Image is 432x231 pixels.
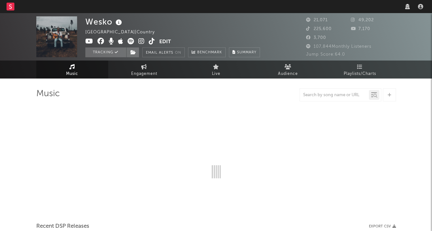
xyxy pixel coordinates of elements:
span: Music [66,70,78,78]
span: 21,071 [306,18,328,22]
div: Wesko [85,16,124,27]
a: Playlists/Charts [324,61,396,79]
span: Live [212,70,220,78]
a: Music [36,61,108,79]
span: 7,170 [351,27,370,31]
button: Tracking [85,47,126,57]
span: 3,700 [306,36,326,40]
div: [GEOGRAPHIC_DATA] | Country [85,28,162,36]
button: Email AlertsOn [142,47,185,57]
span: Jump Score: 64.0 [306,52,345,57]
button: Summary [229,47,260,57]
span: 225,600 [306,27,332,31]
span: Audience [278,70,298,78]
button: Export CSV [369,224,396,228]
button: Edit [159,38,171,46]
span: 49,202 [351,18,374,22]
span: Playlists/Charts [344,70,376,78]
span: Benchmark [197,49,222,57]
a: Audience [252,61,324,79]
a: Benchmark [188,47,226,57]
span: Summary [237,51,256,54]
a: Engagement [108,61,180,79]
span: 107,844 Monthly Listeners [306,44,372,49]
span: Recent DSP Releases [36,222,89,230]
em: On [175,51,181,55]
a: Live [180,61,252,79]
input: Search by song name or URL [300,93,369,98]
span: Engagement [131,70,157,78]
